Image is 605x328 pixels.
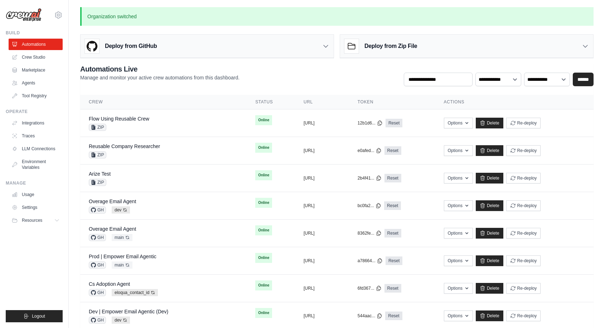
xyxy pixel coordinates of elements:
[476,200,503,211] a: Delete
[89,116,149,122] a: Flow Using Reusable Crew
[89,171,111,177] a: Arize Test
[112,206,130,214] span: dev
[89,179,106,186] span: ZIP
[358,120,383,126] button: 12b1d6...
[9,189,63,200] a: Usage
[9,117,63,129] a: Integrations
[255,280,272,290] span: Online
[358,148,382,153] button: e0afed...
[358,175,382,181] button: 2b4f41...
[384,229,401,238] a: Reset
[32,313,45,319] span: Logout
[89,317,106,324] span: GH
[476,173,503,183] a: Delete
[476,118,503,128] a: Delete
[349,95,435,109] th: Token
[384,174,401,182] a: Reset
[358,285,382,291] button: 6fd367...
[364,42,417,50] h3: Deploy from Zip File
[444,118,473,128] button: Options
[385,312,402,320] a: Reset
[476,228,503,239] a: Delete
[6,8,42,22] img: Logo
[9,156,63,173] a: Environment Variables
[89,281,130,287] a: Cs Adoption Agent
[444,145,473,156] button: Options
[6,310,63,322] button: Logout
[476,255,503,266] a: Delete
[384,201,401,210] a: Reset
[255,115,272,125] span: Online
[255,253,272,263] span: Online
[255,198,272,208] span: Online
[358,230,382,236] button: 8362fe...
[9,52,63,63] a: Crew Studio
[80,74,239,81] p: Manage and monitor your active crew automations from this dashboard.
[6,109,63,114] div: Operate
[255,143,272,153] span: Online
[358,313,382,319] button: 544aac...
[384,146,401,155] a: Reset
[9,215,63,226] button: Resources
[80,64,239,74] h2: Automations Live
[112,317,130,324] span: dev
[444,200,473,211] button: Options
[112,234,132,241] span: main
[89,309,168,314] a: Dev | Empower Email Agentic (Dev)
[9,77,63,89] a: Agents
[384,284,401,293] a: Reset
[435,95,594,109] th: Actions
[506,283,541,294] button: Re-deploy
[89,199,136,204] a: Overage Email Agent
[506,200,541,211] button: Re-deploy
[358,258,383,264] button: a78664...
[89,151,106,158] span: ZIP
[476,145,503,156] a: Delete
[22,217,42,223] span: Resources
[386,119,402,127] a: Reset
[89,206,106,214] span: GH
[247,95,295,109] th: Status
[444,310,473,321] button: Options
[9,202,63,213] a: Settings
[506,255,541,266] button: Re-deploy
[89,234,106,241] span: GH
[255,308,272,318] span: Online
[9,143,63,155] a: LLM Connections
[80,7,594,26] p: Organization switched
[112,261,132,269] span: main
[506,145,541,156] button: Re-deploy
[9,130,63,142] a: Traces
[89,261,106,269] span: GH
[80,95,247,109] th: Crew
[6,30,63,36] div: Build
[295,95,349,109] th: URL
[506,173,541,183] button: Re-deploy
[506,310,541,321] button: Re-deploy
[255,170,272,180] span: Online
[89,143,160,149] a: Reusable Company Researcher
[476,283,503,294] a: Delete
[105,42,157,50] h3: Deploy from GitHub
[89,226,136,232] a: Overage Email Agent
[476,310,503,321] a: Delete
[6,180,63,186] div: Manage
[89,289,106,296] span: GH
[506,118,541,128] button: Re-deploy
[9,39,63,50] a: Automations
[444,173,473,183] button: Options
[85,39,99,53] img: GitHub Logo
[444,283,473,294] button: Options
[506,228,541,239] button: Re-deploy
[358,203,381,209] button: bc0fa2...
[89,124,106,131] span: ZIP
[386,256,402,265] a: Reset
[9,64,63,76] a: Marketplace
[89,254,156,259] a: Prod | Empower Email Agentic
[444,228,473,239] button: Options
[9,90,63,102] a: Tool Registry
[255,225,272,235] span: Online
[112,289,158,296] span: eloqua_contact_id
[444,255,473,266] button: Options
